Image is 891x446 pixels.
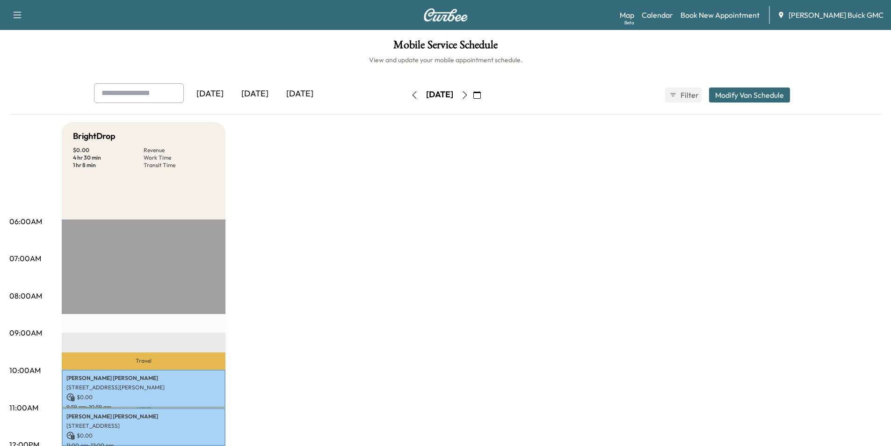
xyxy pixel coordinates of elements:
span: [PERSON_NAME] Buick GMC [789,9,884,21]
a: Book New Appointment [681,9,760,21]
p: $ 0.00 [66,393,221,402]
div: [DATE] [426,89,453,101]
p: Work Time [144,154,214,161]
p: [PERSON_NAME] [PERSON_NAME] [66,413,221,420]
button: Modify Van Schedule [709,88,790,102]
button: Filter [665,88,702,102]
h6: View and update your mobile appointment schedule. [9,55,882,65]
div: [DATE] [277,83,322,105]
p: Transit Time [144,161,214,169]
p: 11:00AM [9,402,38,413]
p: 4 hr 30 min [73,154,144,161]
img: Curbee Logo [423,8,468,22]
div: [DATE] [232,83,277,105]
p: $ 0.00 [73,146,144,154]
p: 08:00AM [9,290,42,301]
p: 1 hr 8 min [73,161,144,169]
span: Filter [681,89,697,101]
p: 10:00AM [9,365,41,376]
p: Revenue [144,146,214,154]
h1: Mobile Service Schedule [9,39,882,55]
a: Calendar [642,9,673,21]
a: MapBeta [620,9,634,21]
p: Travel [62,352,225,370]
p: 9:59 am - 10:59 am [66,403,221,411]
p: [PERSON_NAME] [PERSON_NAME] [66,374,221,382]
p: 09:00AM [9,327,42,338]
h5: BrightDrop [73,130,116,143]
div: Beta [624,19,634,26]
p: 07:00AM [9,253,41,264]
p: [STREET_ADDRESS] [66,422,221,430]
p: 06:00AM [9,216,42,227]
p: $ 0.00 [66,431,221,440]
div: [DATE] [188,83,232,105]
p: [STREET_ADDRESS][PERSON_NAME] [66,384,221,391]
